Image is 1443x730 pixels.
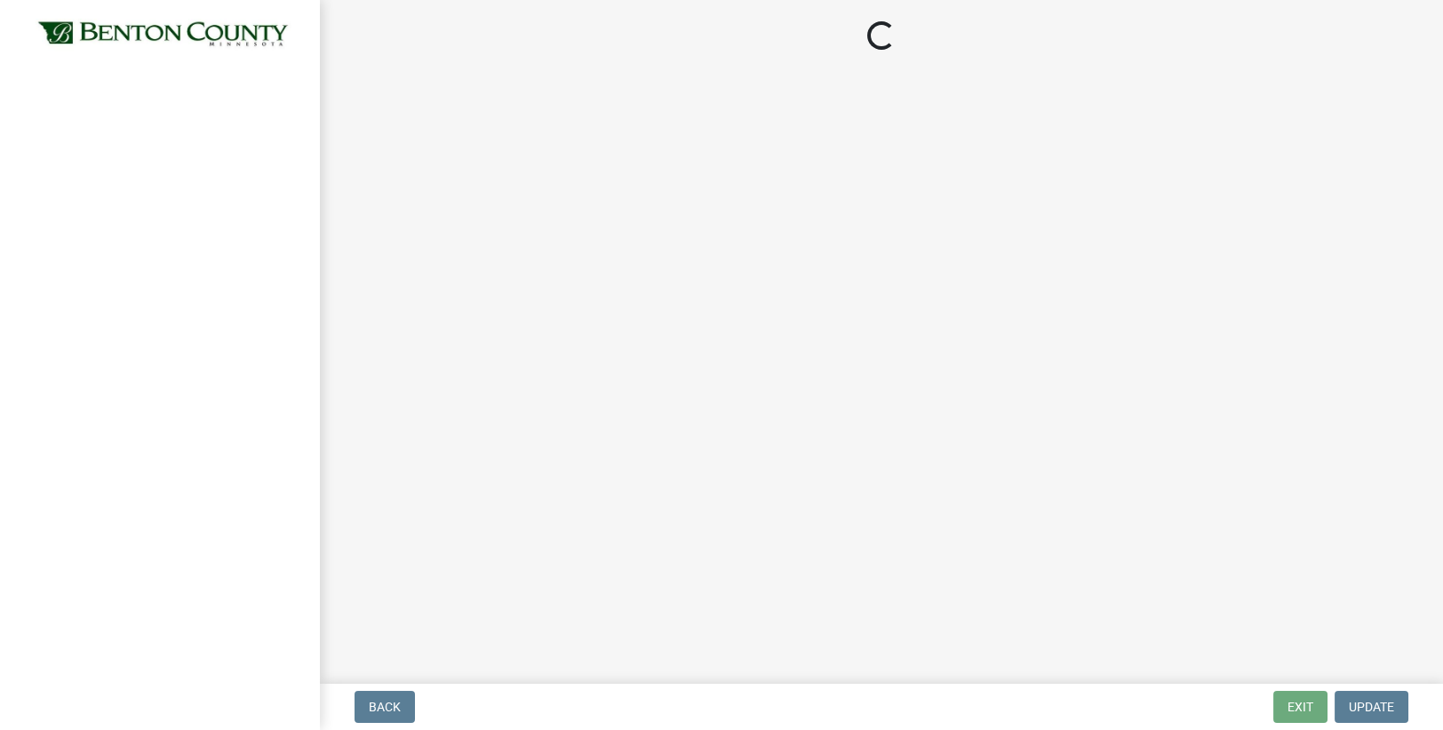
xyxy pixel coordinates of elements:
[1349,700,1394,714] span: Update
[1273,691,1327,723] button: Exit
[36,19,291,51] img: Benton County, Minnesota
[1335,691,1408,723] button: Update
[355,691,415,723] button: Back
[369,700,401,714] span: Back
